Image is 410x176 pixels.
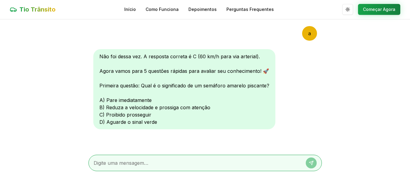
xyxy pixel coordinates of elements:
span: Tio Trânsito [19,5,56,14]
a: Depoimentos [188,6,217,12]
a: Tio Trânsito [10,5,56,14]
button: Começar Agora [358,4,400,15]
div: a [302,26,317,41]
a: Como Funciona [146,6,179,12]
div: Não foi dessa vez. A resposta correta é C (60 km/h para via arterial). Agora vamos para 5 questõe... [93,49,275,129]
a: Início [124,6,136,12]
a: Perguntas Frequentes [226,6,274,12]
